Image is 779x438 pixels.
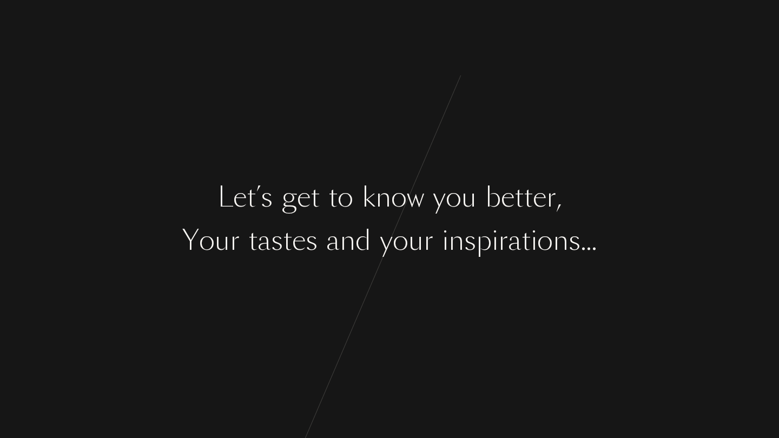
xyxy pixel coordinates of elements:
div: t [283,221,292,261]
div: s [306,221,318,261]
div: r [546,177,556,218]
div: Y [182,221,199,261]
div: y [380,221,393,261]
div: k [362,177,375,218]
div: t [311,177,320,218]
div: . [580,221,586,261]
div: n [553,221,569,261]
div: b [485,177,501,218]
div: o [391,177,407,218]
div: t [328,177,338,218]
div: . [591,221,597,261]
div: t [248,221,258,261]
div: s [271,221,283,261]
div: e [501,177,514,218]
div: i [492,221,498,261]
div: o [393,221,408,261]
div: i [442,221,448,261]
div: s [569,221,580,261]
div: n [375,177,391,218]
div: p [476,221,492,261]
div: e [233,177,247,218]
div: r [424,221,433,261]
div: n [448,221,464,261]
div: o [537,221,553,261]
div: L [217,177,233,218]
div: a [508,221,521,261]
div: s [261,177,273,218]
div: t [514,177,524,218]
div: o [199,221,215,261]
div: e [533,177,546,218]
div: n [340,221,355,261]
div: s [464,221,476,261]
div: u [408,221,424,261]
div: ’ [256,177,261,218]
div: y [433,177,446,218]
div: , [556,177,562,218]
div: d [355,221,371,261]
div: a [326,221,340,261]
div: t [521,221,531,261]
div: w [407,177,424,218]
div: e [292,221,306,261]
div: u [215,221,230,261]
div: a [258,221,271,261]
div: t [247,177,256,218]
div: r [230,221,240,261]
div: g [281,177,297,218]
div: r [498,221,508,261]
div: e [297,177,311,218]
div: o [338,177,353,218]
div: o [446,177,461,218]
div: i [531,221,537,261]
div: t [524,177,533,218]
div: . [586,221,591,261]
div: u [461,177,477,218]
